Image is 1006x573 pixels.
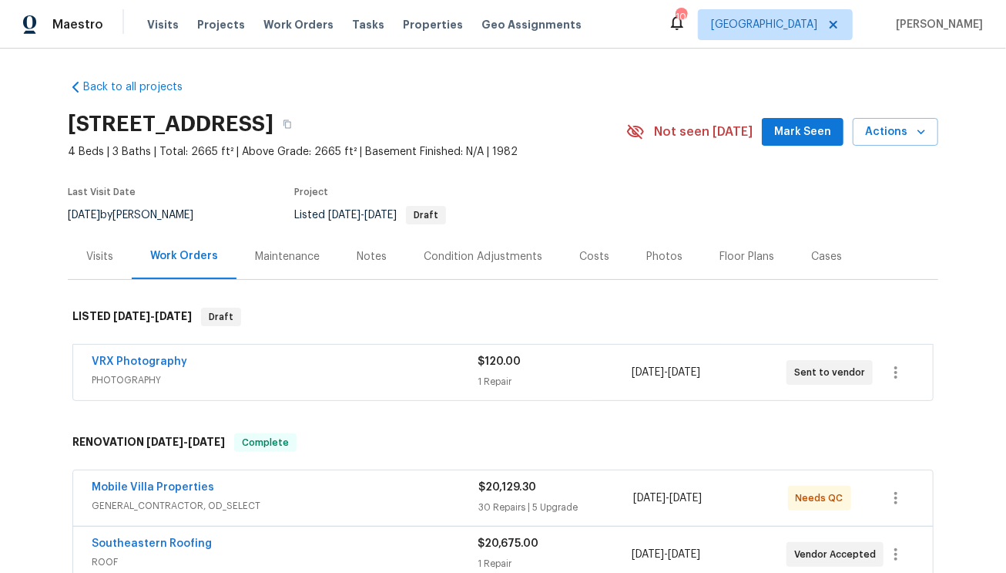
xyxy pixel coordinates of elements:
a: Back to all projects [68,79,216,95]
div: LISTED [DATE]-[DATE]Draft [68,292,938,342]
span: Project [294,187,328,197]
span: [DATE] [155,311,192,322]
span: Needs QC [796,490,850,506]
h6: RENOVATION [72,433,225,452]
span: $20,675.00 [478,538,538,549]
div: Floor Plans [719,249,774,265]
div: RENOVATION [DATE]-[DATE]Complete [68,418,938,467]
span: [DATE] [633,493,666,504]
span: Draft [407,211,444,220]
span: Maestro [52,17,103,32]
span: [DATE] [669,549,701,560]
span: GENERAL_CONTRACTOR, OD_SELECT [92,498,478,514]
span: Properties [403,17,463,32]
span: [DATE] [669,367,701,378]
div: by [PERSON_NAME] [68,206,212,224]
div: Photos [646,249,682,265]
div: Cases [811,249,842,265]
button: Actions [853,118,938,147]
span: [DATE] [328,210,360,221]
h6: LISTED [72,308,192,326]
button: Mark Seen [762,118,843,147]
span: Complete [236,435,295,450]
span: Draft [203,309,240,325]
div: Costs [579,249,609,265]
a: VRX Photography [92,356,187,367]
span: - [328,210,397,221]
span: Actions [865,123,926,142]
span: [GEOGRAPHIC_DATA] [711,17,817,32]
div: 100 [676,9,686,25]
div: 1 Repair [478,374,632,389]
span: Visits [147,17,179,32]
span: [DATE] [632,549,665,560]
span: $20,129.30 [478,482,536,493]
span: - [632,547,701,562]
span: [DATE] [146,436,183,447]
span: Listed [294,210,446,221]
span: Tasks [352,19,384,30]
span: [DATE] [113,311,150,322]
span: [DATE] [68,210,100,221]
span: [DATE] [669,493,702,504]
span: Mark Seen [774,123,831,142]
span: - [633,490,702,506]
div: 30 Repairs | 5 Upgrade [478,500,633,515]
div: Notes [357,249,387,265]
a: Mobile Villa Properties [92,482,214,493]
span: Projects [197,17,245,32]
div: Condition Adjustments [424,249,542,265]
span: [DATE] [364,210,397,221]
span: [DATE] [632,367,665,378]
span: - [146,436,225,447]
span: - [113,311,192,322]
span: [PERSON_NAME] [890,17,983,32]
a: Southeastern Roofing [92,538,212,549]
div: Work Orders [150,248,218,264]
span: PHOTOGRAPHY [92,372,478,388]
span: 4 Beds | 3 Baths | Total: 2665 ft² | Above Grade: 2665 ft² | Basement Finished: N/A | 1982 [68,144,626,160]
span: ROOF [92,554,478,570]
span: [DATE] [188,436,225,447]
div: 1 Repair [478,556,632,571]
span: Not seen [DATE] [654,124,753,140]
span: Geo Assignments [481,17,582,32]
div: Visits [86,249,113,265]
span: - [632,365,701,380]
span: Last Visit Date [68,187,136,197]
span: Vendor Accepted [794,547,882,562]
span: Sent to vendor [794,365,871,380]
button: Copy Address [273,110,301,138]
h2: [STREET_ADDRESS] [68,116,273,132]
span: $120.00 [478,356,521,367]
span: Work Orders [263,17,334,32]
div: Maintenance [255,249,320,265]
